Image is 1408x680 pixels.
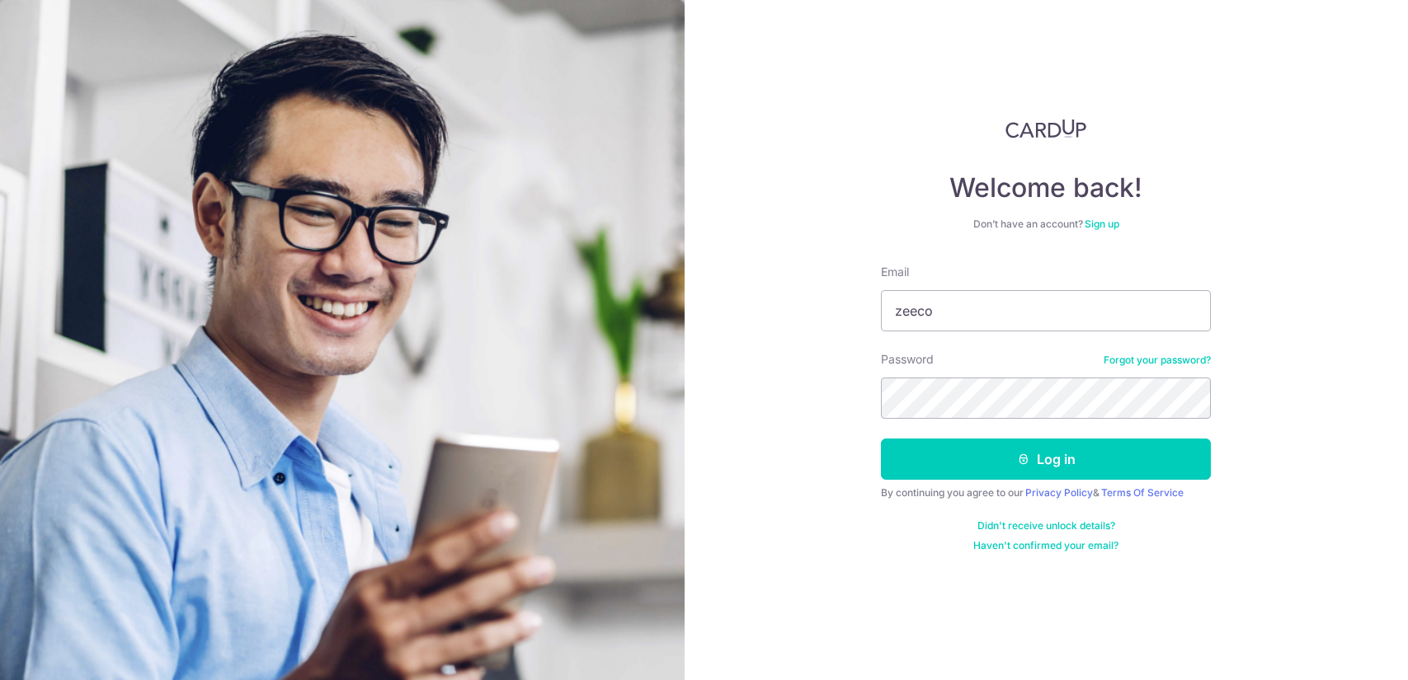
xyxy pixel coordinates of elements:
[881,290,1211,331] input: Enter your Email
[881,218,1211,231] div: Don’t have an account?
[977,519,1115,532] a: Didn't receive unlock details?
[881,351,934,368] label: Password
[1005,119,1086,138] img: CardUp Logo
[1025,486,1093,499] a: Privacy Policy
[1104,354,1211,367] a: Forgot your password?
[1085,218,1119,230] a: Sign up
[1101,486,1184,499] a: Terms Of Service
[881,438,1211,480] button: Log in
[881,171,1211,204] h4: Welcome back!
[881,264,909,280] label: Email
[881,486,1211,499] div: By continuing you agree to our &
[973,539,1118,552] a: Haven't confirmed your email?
